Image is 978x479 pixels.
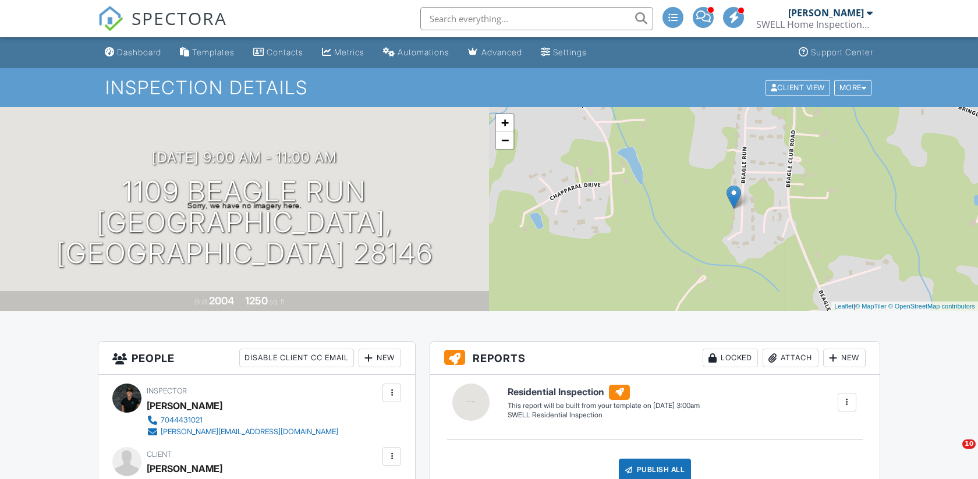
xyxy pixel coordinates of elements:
h3: People [98,342,415,375]
span: sq. ft. [270,297,286,306]
div: | [831,301,978,311]
a: Advanced [463,42,527,63]
div: Automations [398,47,449,57]
a: Support Center [794,42,878,63]
div: Templates [192,47,235,57]
a: Zoom in [496,114,513,132]
iframe: Intercom live chat [938,439,966,467]
div: New [823,349,866,367]
a: © MapTiler [855,303,887,310]
a: © OpenStreetMap contributors [888,303,975,310]
div: [PERSON_NAME] [147,397,222,414]
a: Dashboard [100,42,166,63]
a: Settings [536,42,591,63]
div: Advanced [481,47,522,57]
div: [PERSON_NAME][EMAIL_ADDRESS][DOMAIN_NAME] [161,427,338,437]
span: Built [194,297,207,306]
span: Client [147,450,172,459]
div: 1250 [245,295,268,307]
a: Automations (Advanced) [378,42,454,63]
a: Leaflet [834,303,853,310]
div: Dashboard [117,47,161,57]
a: Metrics [317,42,369,63]
span: 10 [962,439,976,449]
div: SWELL Residential Inspection [508,410,700,420]
div: Disable Client CC Email [239,349,354,367]
div: 7044431021 [161,416,203,425]
h1: Inspection Details [105,77,873,98]
a: [PERSON_NAME][EMAIL_ADDRESS][DOMAIN_NAME] [147,426,338,438]
div: New [359,349,401,367]
h3: Reports [430,342,880,375]
div: Support Center [811,47,873,57]
span: SPECTORA [132,6,227,30]
div: 2004 [209,295,234,307]
div: Locked [703,349,758,367]
div: Metrics [334,47,364,57]
h3: [DATE] 9:00 am - 11:00 am [152,150,337,165]
a: Templates [175,42,239,63]
div: Attach [763,349,818,367]
div: Contacts [267,47,303,57]
div: [PERSON_NAME] [147,460,222,477]
div: More [834,80,872,95]
div: This report will be built from your template on [DATE] 3:00am [508,401,700,410]
input: Search everything... [420,7,653,30]
div: Client View [766,80,830,95]
h1: 1109 Beagle Run [GEOGRAPHIC_DATA], [GEOGRAPHIC_DATA] 28146 [19,176,470,268]
a: 7044431021 [147,414,338,426]
div: [PERSON_NAME] [788,7,864,19]
a: SPECTORA [98,16,227,40]
a: Client View [764,83,833,91]
span: Inspector [147,386,187,395]
div: SWELL Home Inspections LLC [756,19,873,30]
h6: Residential Inspection [508,385,700,400]
div: Settings [553,47,587,57]
img: The Best Home Inspection Software - Spectora [98,6,123,31]
a: Zoom out [496,132,513,149]
a: Contacts [249,42,308,63]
